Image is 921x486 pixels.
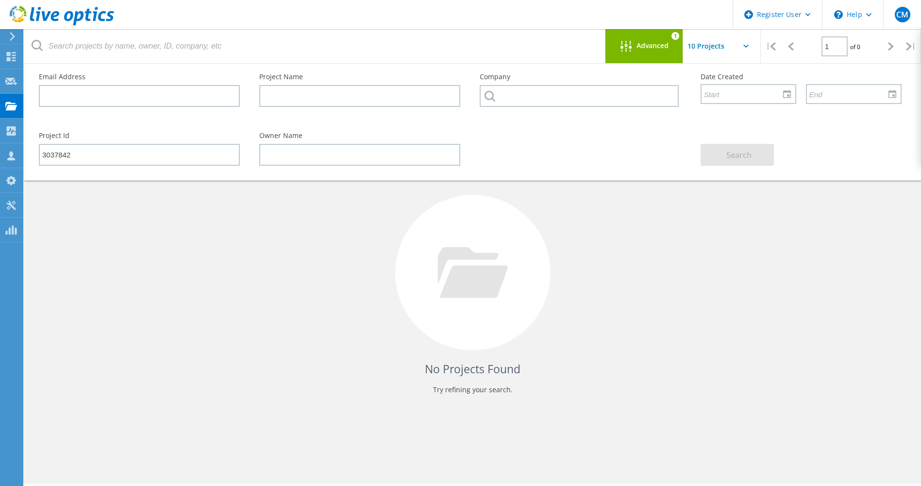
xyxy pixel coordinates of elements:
label: Email Address [39,73,240,80]
input: Start [702,85,788,103]
label: Project Name [259,73,460,80]
p: Try refining your search. [44,382,902,398]
a: Live Optics Dashboard [10,20,114,27]
span: of 0 [850,43,860,51]
label: Owner Name [259,132,460,139]
input: Search projects by name, owner, ID, company, etc [24,29,606,63]
label: Project Id [39,132,240,139]
label: Company [480,73,681,80]
button: Search [701,144,774,166]
div: | [901,29,921,64]
label: Date Created [701,73,902,80]
span: Advanced [636,42,669,49]
input: End [807,85,894,103]
span: CM [896,11,908,18]
svg: \n [834,10,843,19]
span: Search [726,150,752,160]
h4: No Projects Found [44,361,902,377]
div: | [761,29,781,64]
